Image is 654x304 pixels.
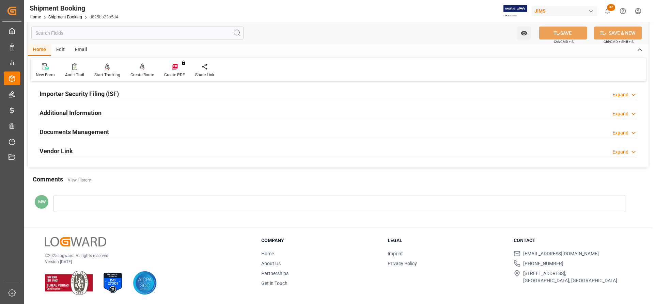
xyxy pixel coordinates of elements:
input: Search Fields [31,27,244,39]
div: Expand [612,110,628,117]
a: About Us [261,261,281,266]
a: Privacy Policy [388,261,417,266]
div: JIMS [532,6,597,16]
div: Home [28,44,51,56]
div: Edit [51,44,70,56]
button: open menu [517,27,531,39]
div: Start Tracking [94,72,120,78]
a: Partnerships [261,271,289,276]
button: SAVE & NEW [594,27,642,39]
img: AICPA SOC [133,271,157,295]
p: Version [DATE] [45,259,244,265]
div: Expand [612,91,628,98]
span: MW [38,199,46,204]
button: Help Center [615,3,630,19]
h3: Company [261,237,379,244]
a: View History [68,178,91,182]
div: New Form [36,72,55,78]
h3: Contact [514,237,632,244]
h2: Documents Management [40,127,109,137]
div: Audit Trail [65,72,84,78]
div: Expand [612,148,628,156]
span: [STREET_ADDRESS], [GEOGRAPHIC_DATA], [GEOGRAPHIC_DATA] [523,270,617,284]
span: [EMAIL_ADDRESS][DOMAIN_NAME] [523,250,599,257]
div: Share Link [195,72,214,78]
h3: Legal [388,237,505,244]
span: Ctrl/CMD + S [554,39,574,44]
div: Email [70,44,92,56]
span: 32 [607,4,615,11]
img: ISO 27001 Certification [101,271,125,295]
div: Create Route [130,72,154,78]
a: Get in Touch [261,281,287,286]
a: Home [261,251,274,256]
h2: Comments [33,175,63,184]
span: [PHONE_NUMBER] [523,260,563,267]
a: Shipment Booking [48,15,82,19]
h2: Additional Information [40,108,102,117]
p: © 2025 Logward. All rights reserved. [45,253,244,259]
img: ISO 9001 & ISO 14001 Certification [45,271,93,295]
button: JIMS [532,4,600,17]
h2: Vendor Link [40,146,73,156]
button: SAVE [539,27,587,39]
img: Logward Logo [45,237,106,247]
h2: Importer Security Filing (ISF) [40,89,119,98]
div: Shipment Booking [30,3,118,13]
div: Expand [612,129,628,137]
a: Home [30,15,41,19]
button: show 32 new notifications [600,3,615,19]
img: Exertis%20JAM%20-%20Email%20Logo.jpg_1722504956.jpg [503,5,527,17]
a: Imprint [388,251,403,256]
span: Ctrl/CMD + Shift + S [604,39,634,44]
